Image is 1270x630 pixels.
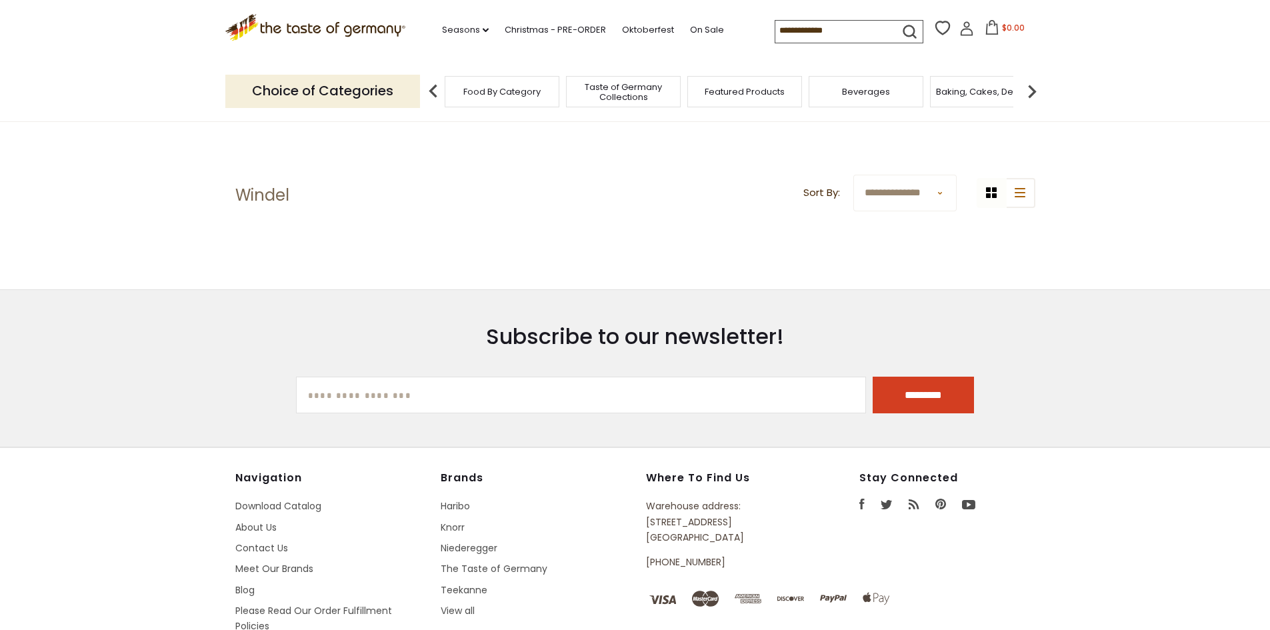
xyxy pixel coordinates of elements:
img: previous arrow [420,78,447,105]
h3: Subscribe to our newsletter! [296,323,975,350]
h4: Where to find us [646,471,798,485]
p: Choice of Categories [225,75,420,107]
a: The Taste of Germany [441,562,547,575]
a: On Sale [690,23,724,37]
a: Teekanne [441,583,487,597]
a: View all [441,604,475,617]
h1: Windel [235,185,289,205]
a: Niederegger [441,541,497,555]
h4: Stay Connected [859,471,1035,485]
a: Taste of Germany Collections [570,82,677,102]
a: Contact Us [235,541,288,555]
a: Meet Our Brands [235,562,313,575]
a: Food By Category [463,87,541,97]
h4: Brands [441,471,633,485]
a: About Us [235,521,277,534]
a: Featured Products [705,87,785,97]
a: Baking, Cakes, Desserts [936,87,1039,97]
img: next arrow [1019,78,1045,105]
a: Blog [235,583,255,597]
p: Warehouse address: [STREET_ADDRESS] [GEOGRAPHIC_DATA] [646,499,798,545]
a: Oktoberfest [622,23,674,37]
a: Beverages [842,87,890,97]
h4: Navigation [235,471,427,485]
a: Christmas - PRE-ORDER [505,23,606,37]
label: Sort By: [803,185,840,201]
a: Download Catalog [235,499,321,513]
p: [PHONE_NUMBER] [646,555,798,570]
button: $0.00 [977,20,1033,40]
span: $0.00 [1002,22,1025,33]
a: Seasons [442,23,489,37]
a: Knorr [441,521,465,534]
a: Haribo [441,499,470,513]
